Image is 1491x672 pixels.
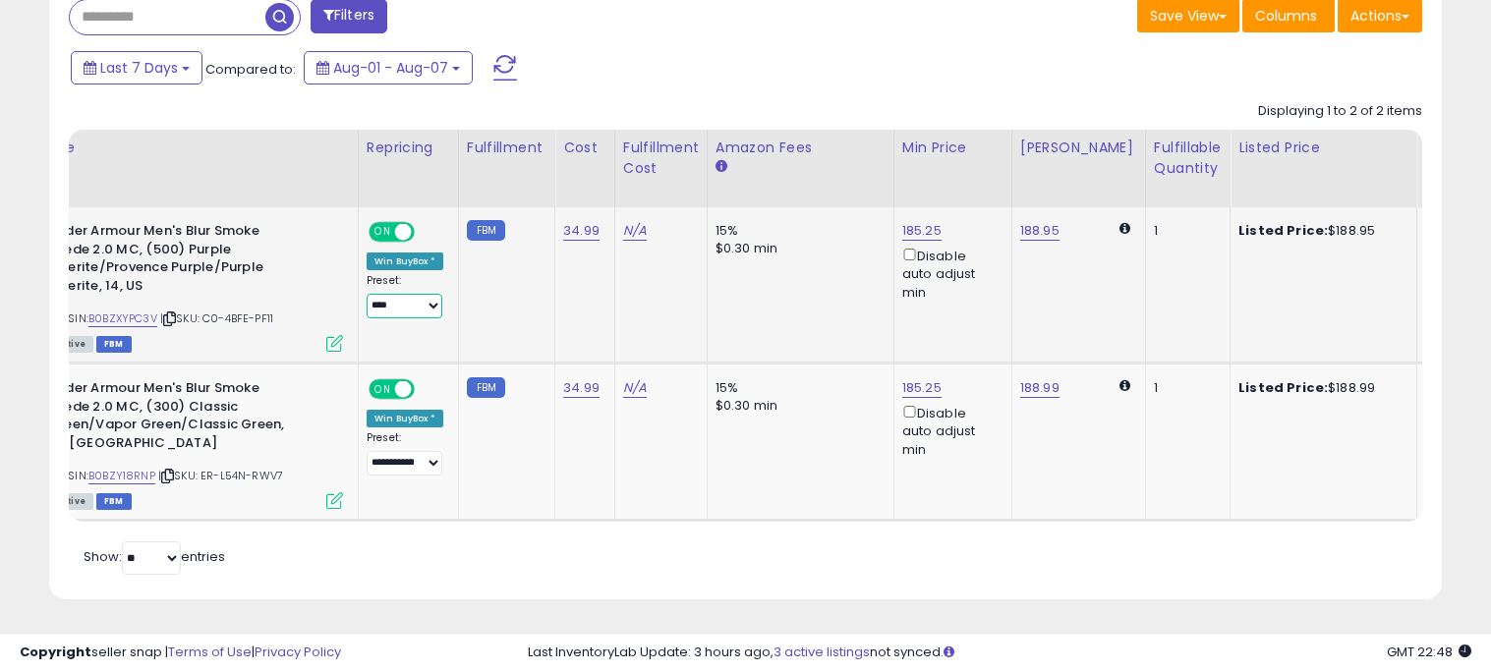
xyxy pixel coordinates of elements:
span: Columns [1255,6,1317,26]
b: Under Armour Men's Blur Smoke Suede 2.0 MC, (500) Purple Emerite/Provence Purple/Purple Emerite, ... [48,222,287,300]
div: $188.99 [1238,379,1402,397]
small: Amazon Fees. [716,158,727,176]
span: FBM [96,336,132,353]
small: FBM [467,220,505,241]
span: Show: entries [84,547,225,566]
div: [PERSON_NAME] [1020,138,1137,158]
div: Disable auto adjust min [902,245,997,302]
a: 188.99 [1020,378,1060,398]
span: 2025-08-15 22:48 GMT [1387,643,1471,661]
div: Win BuyBox * [367,252,443,270]
b: Under Armour Men's Blur Smoke Suede 2.0 MC, (300) Classic Green/Vapor Green/Classic Green, 14, [G... [48,379,287,457]
a: N/A [623,378,647,398]
div: Fulfillment Cost [623,138,699,179]
b: Listed Price: [1238,221,1328,240]
div: Disable auto adjust min [902,402,997,459]
div: Fulfillment [467,138,546,158]
a: N/A [623,221,647,241]
div: Win BuyBox * [367,410,443,427]
strong: Copyright [20,643,91,661]
div: Fulfillable Quantity [1154,138,1222,179]
div: 1 [1154,222,1215,240]
div: Last InventoryLab Update: 3 hours ago, not synced. [528,644,1471,662]
div: Displaying 1 to 2 of 2 items [1258,102,1422,121]
span: OFF [412,224,443,241]
div: 15% [716,379,879,397]
span: | SKU: ER-L54N-RWV7 [158,468,283,483]
a: 34.99 [563,378,600,398]
small: FBM [467,377,505,398]
div: Repricing [367,138,450,158]
div: 15% [716,222,879,240]
div: $188.95 [1238,222,1402,240]
div: seller snap | | [20,644,341,662]
div: $0.30 min [716,397,879,415]
div: Amazon Fees [716,138,886,158]
span: Last 7 Days [100,58,178,78]
span: Compared to: [205,60,296,79]
i: Calculated using Dynamic Max Price. [1119,379,1130,392]
div: 1 [1154,379,1215,397]
div: Listed Price [1238,138,1408,158]
span: ON [371,381,395,398]
a: 185.25 [902,378,942,398]
span: FBM [96,493,132,510]
span: OFF [412,381,443,398]
a: Privacy Policy [255,643,341,661]
i: Calculated using Dynamic Max Price. [1119,222,1130,235]
a: 188.95 [1020,221,1060,241]
div: Title [43,138,350,158]
div: Preset: [367,431,443,476]
button: Last 7 Days [71,51,202,84]
div: Min Price [902,138,1004,158]
a: 34.99 [563,221,600,241]
div: $0.30 min [716,240,879,257]
a: B0BZXYPC3V [88,310,157,327]
span: All listings currently available for purchase on Amazon [48,336,93,353]
span: ON [371,224,395,241]
span: Aug-01 - Aug-07 [333,58,448,78]
a: 185.25 [902,221,942,241]
a: B0BZY18RNP [88,468,155,484]
div: Cost [563,138,606,158]
a: Terms of Use [168,643,252,661]
a: 3 active listings [774,643,870,661]
div: Preset: [367,274,443,318]
span: | SKU: C0-4BFE-PF11 [160,310,273,326]
button: Aug-01 - Aug-07 [304,51,473,84]
b: Listed Price: [1238,378,1328,397]
span: All listings currently available for purchase on Amazon [48,493,93,510]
